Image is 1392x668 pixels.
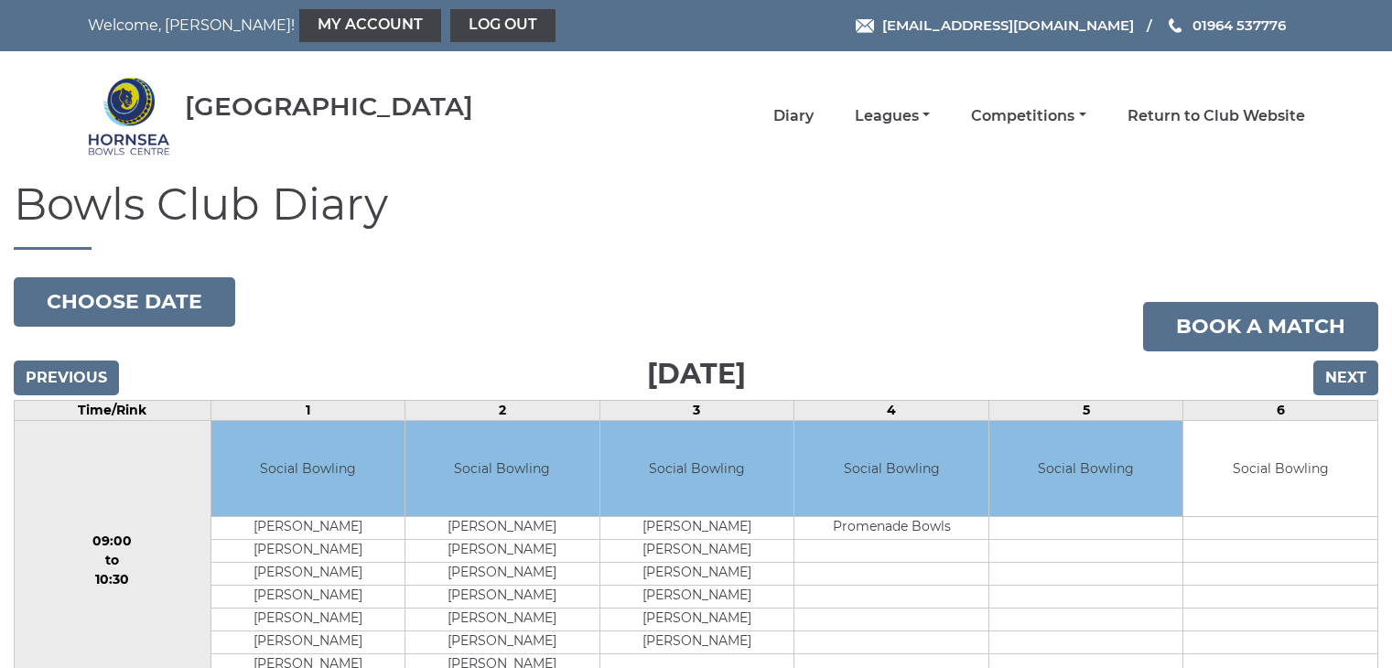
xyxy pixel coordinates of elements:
td: [PERSON_NAME] [405,540,599,563]
td: [PERSON_NAME] [405,631,599,654]
a: Log out [450,9,556,42]
input: Previous [14,361,119,395]
td: Social Bowling [600,421,794,517]
a: Return to Club Website [1128,106,1305,126]
td: Social Bowling [794,421,988,517]
td: [PERSON_NAME] [600,563,794,586]
td: 2 [405,400,600,420]
td: 4 [794,400,989,420]
td: [PERSON_NAME] [211,563,405,586]
span: 01964 537776 [1192,16,1286,34]
img: Phone us [1169,18,1182,33]
img: Email [856,19,874,33]
td: [PERSON_NAME] [211,586,405,609]
td: 5 [988,400,1183,420]
td: [PERSON_NAME] [600,517,794,540]
td: Promenade Bowls [794,517,988,540]
td: Social Bowling [211,421,405,517]
a: Diary [773,106,814,126]
td: [PERSON_NAME] [405,563,599,586]
td: [PERSON_NAME] [211,517,405,540]
a: Book a match [1143,302,1378,351]
td: [PERSON_NAME] [600,540,794,563]
a: Email [EMAIL_ADDRESS][DOMAIN_NAME] [856,15,1134,36]
a: Leagues [855,106,930,126]
td: Social Bowling [405,421,599,517]
div: [GEOGRAPHIC_DATA] [185,92,473,121]
td: [PERSON_NAME] [405,517,599,540]
td: Social Bowling [989,421,1183,517]
td: [PERSON_NAME] [600,631,794,654]
td: 6 [1183,400,1378,420]
td: Time/Rink [15,400,211,420]
input: Next [1313,361,1378,395]
td: [PERSON_NAME] [600,609,794,631]
td: 1 [210,400,405,420]
a: Phone us 01964 537776 [1166,15,1286,36]
img: Hornsea Bowls Centre [88,75,170,157]
td: Social Bowling [1183,421,1377,517]
td: [PERSON_NAME] [211,631,405,654]
td: [PERSON_NAME] [211,609,405,631]
td: [PERSON_NAME] [405,586,599,609]
h1: Bowls Club Diary [14,180,1378,250]
span: [EMAIL_ADDRESS][DOMAIN_NAME] [882,16,1134,34]
td: 3 [599,400,794,420]
a: My Account [299,9,441,42]
td: [PERSON_NAME] [405,609,599,631]
td: [PERSON_NAME] [211,540,405,563]
a: Competitions [971,106,1085,126]
nav: Welcome, [PERSON_NAME]! [88,9,579,42]
td: [PERSON_NAME] [600,586,794,609]
button: Choose date [14,277,235,327]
